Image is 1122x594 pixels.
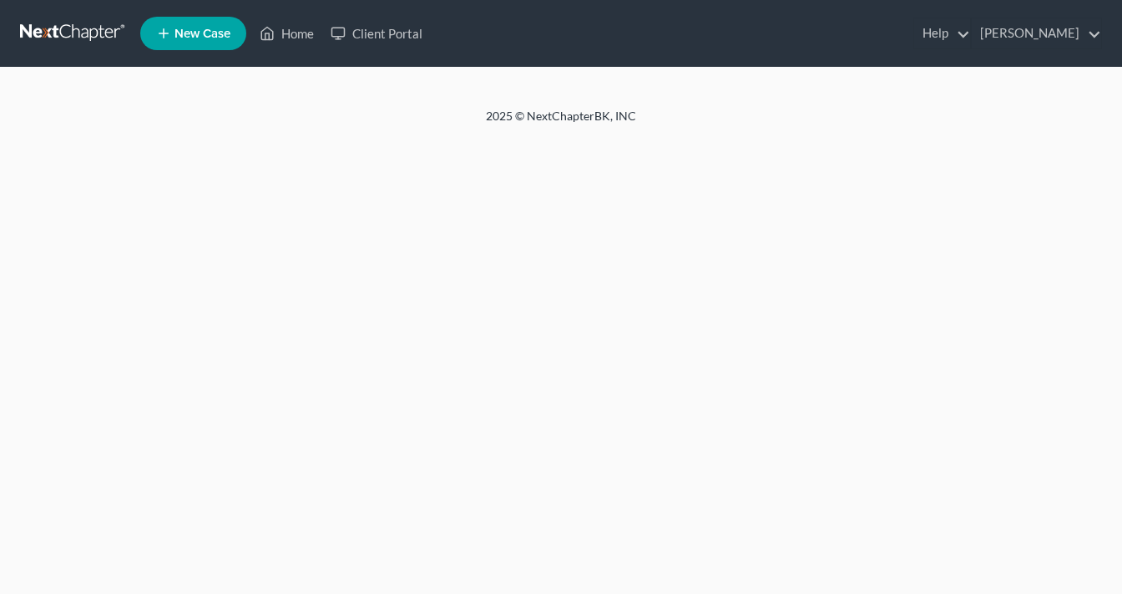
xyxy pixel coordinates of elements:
[251,18,322,48] a: Home
[914,18,970,48] a: Help
[85,108,1037,138] div: 2025 © NextChapterBK, INC
[322,18,431,48] a: Client Portal
[140,17,246,50] new-legal-case-button: New Case
[972,18,1101,48] a: [PERSON_NAME]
